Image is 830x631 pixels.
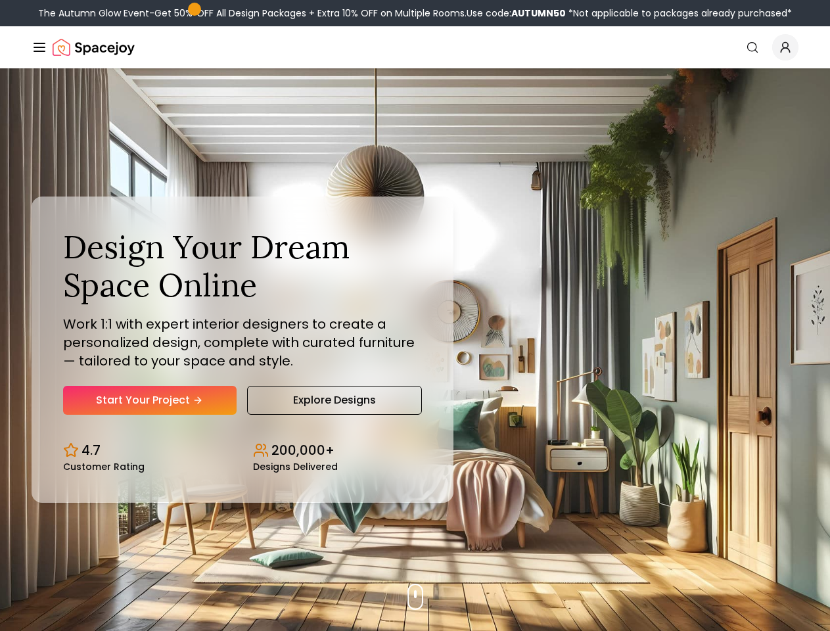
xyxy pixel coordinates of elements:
nav: Global [32,26,798,68]
img: Spacejoy Logo [53,34,135,60]
small: Customer Rating [63,462,145,471]
span: *Not applicable to packages already purchased* [566,7,792,20]
a: Explore Designs [247,386,422,415]
h1: Design Your Dream Space Online [63,228,422,304]
p: 4.7 [81,441,101,459]
span: Use code: [467,7,566,20]
small: Designs Delivered [253,462,338,471]
b: AUTUMN50 [511,7,566,20]
div: The Autumn Glow Event-Get 50% OFF All Design Packages + Extra 10% OFF on Multiple Rooms. [38,7,792,20]
a: Start Your Project [63,386,237,415]
p: Work 1:1 with expert interior designers to create a personalized design, complete with curated fu... [63,315,422,370]
div: Design stats [63,431,422,471]
p: 200,000+ [271,441,334,459]
a: Spacejoy [53,34,135,60]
